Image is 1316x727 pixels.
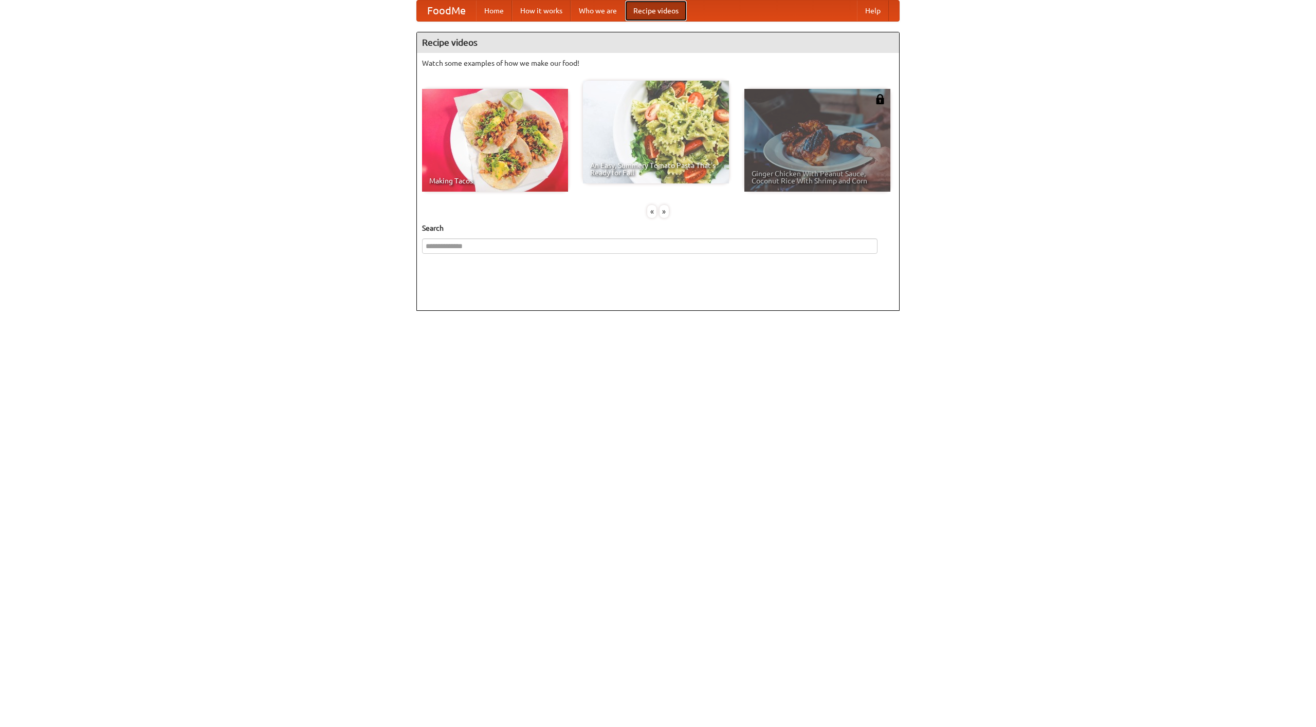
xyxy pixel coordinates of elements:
span: An Easy, Summery Tomato Pasta That's Ready for Fall [590,162,722,176]
span: Making Tacos [429,177,561,184]
div: « [647,205,656,218]
h5: Search [422,223,894,233]
a: Who we are [571,1,625,21]
a: Help [857,1,889,21]
p: Watch some examples of how we make our food! [422,58,894,68]
h4: Recipe videos [417,32,899,53]
a: Home [476,1,512,21]
div: » [660,205,669,218]
a: An Easy, Summery Tomato Pasta That's Ready for Fall [583,81,729,183]
a: How it works [512,1,571,21]
a: Making Tacos [422,89,568,192]
img: 483408.png [875,94,885,104]
a: FoodMe [417,1,476,21]
a: Recipe videos [625,1,687,21]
